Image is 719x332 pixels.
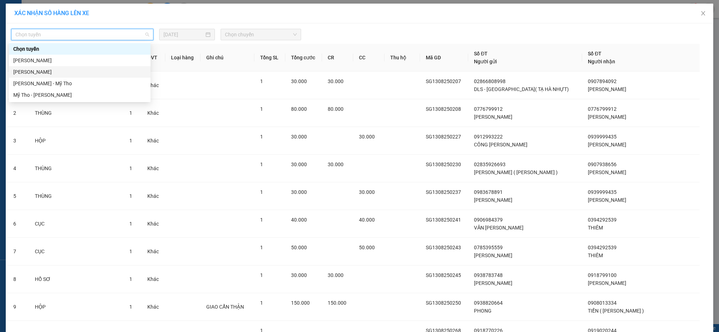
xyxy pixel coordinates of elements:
[291,78,307,84] span: 30.000
[588,245,617,250] span: 0394292539
[13,68,146,76] div: [PERSON_NAME]
[426,106,461,112] span: SG1308250208
[588,86,626,92] span: [PERSON_NAME]
[291,106,307,112] span: 80.000
[474,78,506,84] span: 02866808998
[328,106,344,112] span: 80.000
[129,193,132,199] span: 1
[260,245,263,250] span: 1
[142,155,165,182] td: Khác
[15,29,149,40] span: Chọn tuyến
[474,308,492,314] span: PHONG
[129,110,132,116] span: 1
[359,134,375,140] span: 30.000
[260,162,263,167] span: 1
[588,51,602,56] span: Số ĐT
[588,300,617,306] span: 0908013334
[359,217,375,223] span: 40.000
[225,29,297,40] span: Chọn chuyến
[129,249,132,254] span: 1
[8,127,29,155] td: 3
[693,4,713,24] button: Close
[142,182,165,210] td: Khác
[260,217,263,223] span: 1
[474,253,512,258] span: [PERSON_NAME]
[9,55,151,66] div: Cao Lãnh - Hồ Chí Minh
[254,44,285,72] th: Tổng SL
[29,99,124,127] td: THÙNG
[426,245,461,250] span: SG1308250243
[353,44,384,72] th: CC
[9,78,151,89] div: Cao Lãnh - Mỹ Tho
[328,272,344,278] span: 30.000
[163,31,204,38] input: 14/08/2025
[260,106,263,112] span: 1
[588,59,615,64] span: Người nhận
[426,189,461,195] span: SG1308250237
[129,304,132,310] span: 1
[142,44,165,72] th: ĐVT
[700,10,706,16] span: close
[129,138,132,144] span: 1
[474,106,503,112] span: 0776799912
[588,78,617,84] span: 0907894092
[201,44,254,72] th: Ghi chú
[474,300,503,306] span: 0938820664
[291,245,307,250] span: 50.000
[588,106,617,112] span: 0776799912
[291,134,307,140] span: 30.000
[328,162,344,167] span: 30.000
[426,272,461,278] span: SG1308250245
[129,276,132,282] span: 1
[291,189,307,195] span: 30.000
[13,56,146,64] div: [PERSON_NAME]
[474,217,503,223] span: 0906984379
[588,225,603,231] span: THIÊM
[474,142,527,147] span: CÔNG [PERSON_NAME]
[474,162,506,167] span: 02835926693
[29,210,124,238] td: CỤC
[359,189,375,195] span: 30.000
[129,165,132,171] span: 1
[9,89,151,101] div: Mỹ Tho - Cao Lãnh
[8,265,29,293] td: 8
[588,308,644,314] span: TIỀN ( [PERSON_NAME] )
[8,44,29,72] th: STT
[474,280,512,286] span: [PERSON_NAME]
[260,189,263,195] span: 1
[588,253,603,258] span: THIÊM
[588,280,626,286] span: [PERSON_NAME]
[142,265,165,293] td: Khác
[260,78,263,84] span: 1
[13,91,146,99] div: Mỹ Tho - [PERSON_NAME]
[322,44,353,72] th: CR
[165,44,201,72] th: Loại hàng
[29,293,124,321] td: HỘP
[291,162,307,167] span: 30.000
[8,182,29,210] td: 5
[291,272,307,278] span: 30.000
[8,155,29,182] td: 4
[359,245,375,250] span: 50.000
[426,300,461,306] span: SG1308250250
[474,114,512,120] span: [PERSON_NAME]
[474,197,512,203] span: [PERSON_NAME]
[29,182,124,210] td: THÙNG
[142,72,165,99] td: Khác
[142,99,165,127] td: Khác
[474,272,503,278] span: 0938783748
[588,272,617,278] span: 0918799100
[588,217,617,223] span: 0394292539
[14,10,89,17] span: XÁC NHẬN SỐ HÀNG LÊN XE
[588,142,626,147] span: [PERSON_NAME]
[328,78,344,84] span: 30.000
[291,217,307,223] span: 40.000
[13,79,146,87] div: [PERSON_NAME] - Mỹ Tho
[8,210,29,238] td: 6
[588,197,626,203] span: [PERSON_NAME]
[260,300,263,306] span: 1
[8,238,29,265] td: 7
[142,238,165,265] td: Khác
[142,293,165,321] td: Khác
[260,272,263,278] span: 1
